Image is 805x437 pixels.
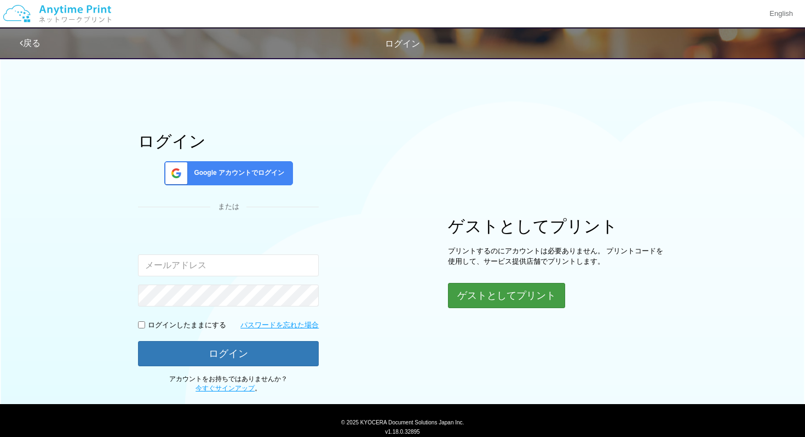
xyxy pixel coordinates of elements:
[138,132,319,150] h1: ログイン
[138,254,319,276] input: メールアドレス
[138,202,319,212] div: または
[20,38,41,48] a: 戻る
[385,428,419,435] span: v1.18.0.32895
[148,320,226,331] p: ログインしたままにする
[341,418,464,425] span: © 2025 KYOCERA Document Solutions Japan Inc.
[448,283,565,308] button: ゲストとしてプリント
[196,384,261,392] span: 。
[138,374,319,393] p: アカウントをお持ちではありませんか？
[189,168,284,178] span: Google アカウントでログイン
[196,384,255,392] a: 今すぐサインアップ
[138,341,319,366] button: ログイン
[448,217,667,235] h1: ゲストとしてプリント
[385,39,420,48] span: ログイン
[448,246,667,266] p: プリントするのにアカウントは必要ありません。 プリントコードを使用して、サービス提供店舗でプリントします。
[240,320,319,331] a: パスワードを忘れた場合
